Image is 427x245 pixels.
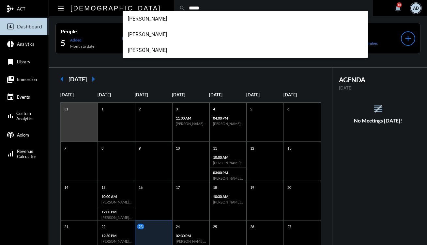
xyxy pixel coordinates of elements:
[101,234,131,238] p: 12:30 PM
[211,224,219,229] p: 25
[286,185,293,190] p: 20
[63,224,70,229] p: 21
[137,145,142,151] p: 9
[249,185,256,190] p: 19
[101,194,131,199] p: 10:00 AM
[411,3,421,13] div: AD
[7,23,14,30] mat-icon: insert_chart_outlined
[60,92,98,97] p: [DATE]
[101,215,131,220] h6: [PERSON_NAME] - Relationship
[137,224,144,229] p: 23
[7,58,14,66] mat-icon: bookmark
[63,145,68,151] p: 7
[135,92,172,97] p: [DATE]
[213,200,243,204] h6: [PERSON_NAME] - Action
[176,234,206,238] p: 02:30 PM
[100,224,107,229] p: 22
[7,40,14,48] mat-icon: pie_chart
[404,34,413,43] mat-icon: add
[246,92,283,97] p: [DATE]
[70,3,161,13] h2: [DEMOGRAPHIC_DATA]
[17,41,34,47] span: Analytics
[339,85,417,90] p: [DATE]
[128,42,363,58] span: [PERSON_NAME]
[174,185,181,190] p: 17
[179,5,186,11] mat-icon: search
[57,5,65,12] mat-icon: Side nav toggle icon
[17,132,29,138] span: Axiom
[7,131,14,139] mat-icon: podcasts
[174,145,181,151] p: 10
[7,75,14,83] mat-icon: collections_bookmark
[55,73,69,86] mat-icon: arrow_left
[213,122,243,126] h6: [PERSON_NAME] - Relationship
[61,38,65,48] h2: 5
[63,106,70,112] p: 31
[213,116,243,120] p: 04:00 PM
[213,161,243,165] h6: [PERSON_NAME] - Action
[286,145,293,151] p: 13
[101,239,131,243] h6: [PERSON_NAME] - Action
[17,149,36,159] span: Revenue Calculator
[100,106,105,112] p: 1
[283,92,321,97] p: [DATE]
[176,116,206,120] p: 11:30 AM
[101,200,131,204] h6: [PERSON_NAME] - Relationship
[339,28,401,35] p: Business
[249,106,254,112] p: 5
[213,194,243,199] p: 10:30 AM
[209,92,246,97] p: [DATE]
[286,224,293,229] p: 27
[176,239,206,243] h6: [PERSON_NAME] - Action
[7,5,14,13] mat-icon: mediation
[213,155,243,159] p: 10:00 AM
[87,73,100,86] mat-icon: arrow_right
[7,150,14,158] mat-icon: signal_cellular_alt
[63,185,70,190] p: 14
[249,145,256,151] p: 12
[213,171,243,175] p: 03:00 PM
[373,103,384,114] mat-icon: reorder
[211,106,217,112] p: 4
[17,24,42,29] span: Dashboard
[211,145,219,151] p: 11
[174,224,181,229] p: 24
[69,75,87,83] h2: [DATE]
[17,94,30,100] span: Events
[286,106,291,112] p: 6
[213,176,243,180] h6: [PERSON_NAME] - Investment
[98,92,135,97] p: [DATE]
[137,106,142,112] p: 2
[397,2,402,8] div: 18
[70,44,94,49] p: Month to date
[16,111,47,121] span: Custom Analytics
[17,59,30,64] span: Library
[100,185,107,190] p: 15
[176,122,206,126] h6: [PERSON_NAME] - Relationship
[339,76,417,84] h2: AGENDA
[100,145,105,151] p: 8
[249,224,256,229] p: 26
[17,6,25,11] span: ACT
[61,28,122,34] p: People
[70,38,94,42] p: Added
[128,27,363,42] span: [PERSON_NAME]
[211,185,219,190] p: 18
[137,185,144,190] p: 16
[54,2,67,15] button: Toggle sidenav
[174,106,179,112] p: 3
[7,112,14,120] mat-icon: bar_chart
[394,4,402,12] mat-icon: notifications
[17,77,37,82] span: Immersion
[172,92,209,97] p: [DATE]
[332,118,424,123] h5: No Meetings [DATE]!
[128,11,363,27] span: [PERSON_NAME]
[101,210,131,214] p: 12:00 PM
[7,93,14,101] mat-icon: event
